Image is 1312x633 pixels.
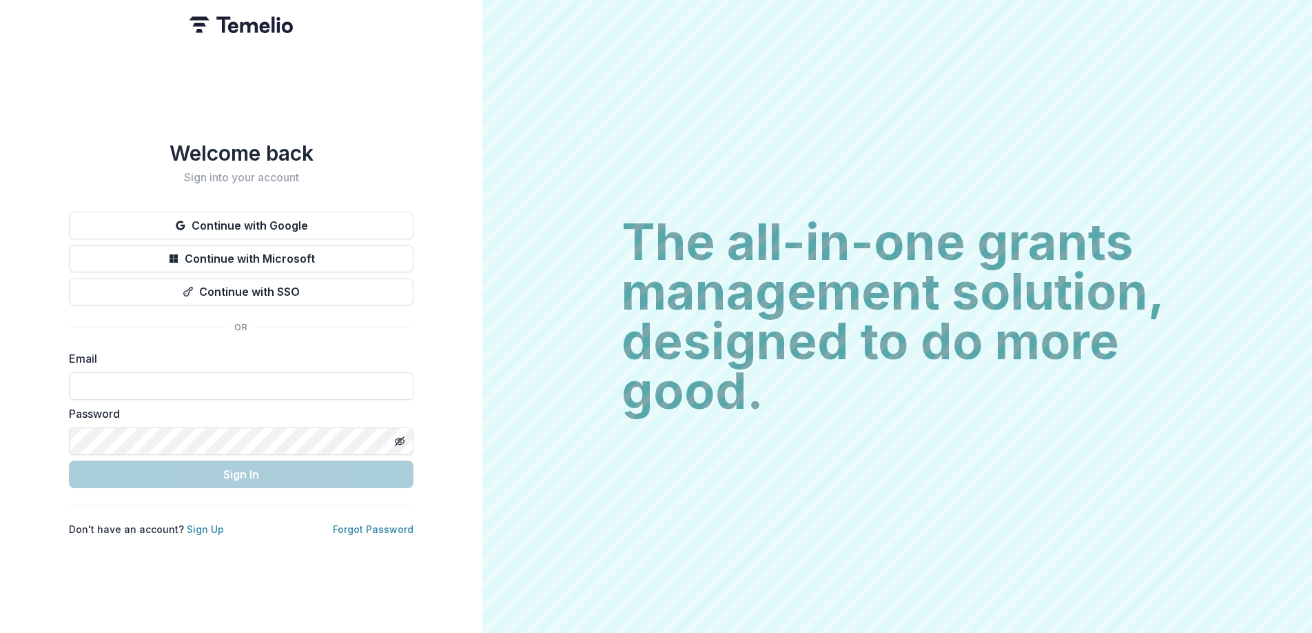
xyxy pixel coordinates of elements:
[69,461,413,488] button: Sign In
[69,171,413,184] h2: Sign into your account
[69,278,413,305] button: Continue with SSO
[189,17,293,33] img: Temelio
[69,522,224,536] p: Don't have an account?
[69,405,405,422] label: Password
[69,141,413,165] h1: Welcome back
[69,245,413,272] button: Continue with Microsoft
[389,430,411,452] button: Toggle password visibility
[187,523,224,535] a: Sign Up
[69,212,413,239] button: Continue with Google
[333,523,413,535] a: Forgot Password
[69,350,405,367] label: Email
